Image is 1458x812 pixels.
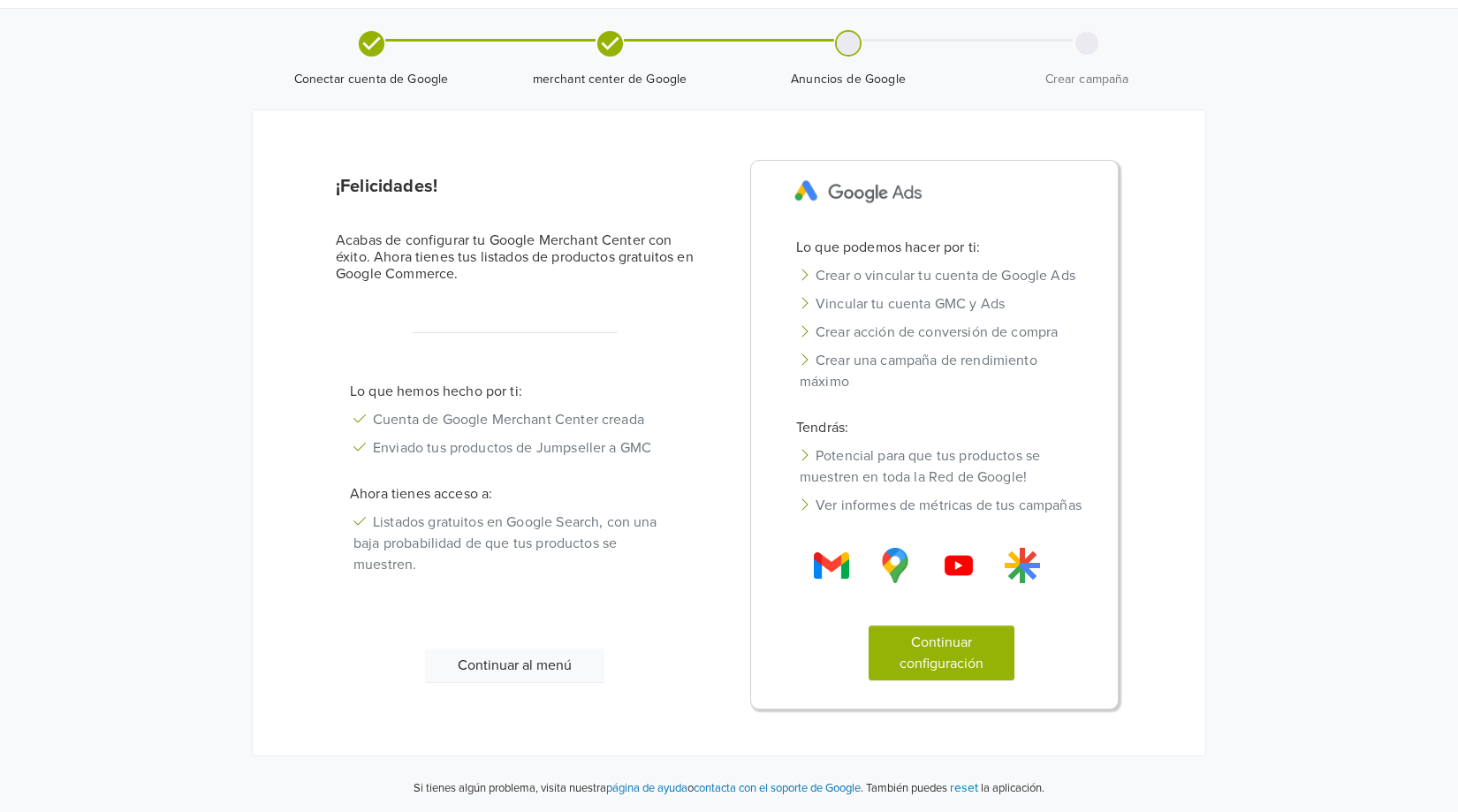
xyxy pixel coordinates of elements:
[782,290,1101,318] li: Vincular tu cuenta GMC y Ads
[497,71,722,88] span: merchant center de Google
[782,417,1101,438] p: Tendrás:
[336,434,695,462] li: Enviado tus productos de Jumpseller a GMC
[782,262,1101,290] li: Crear o vincular tu cuenta de Google Ads
[975,71,1199,88] span: Crear campaña
[869,626,1015,680] button: Continuar configuración
[336,381,695,402] p: Lo que hemos hecho por ti:
[336,232,695,284] h6: Acabas de configurar tu Google Merchant Center con éxito. Ahora tienes tus listados de productos ...
[863,778,1044,798] p: También puedes la aplicación.
[782,346,1101,396] li: Crear una campaña de rendimiento máximo
[606,781,687,795] a: página de ayuda
[1005,548,1040,583] img: Gmail Logo
[414,780,863,798] p: Si tienes algún problema, visita nuestra o .
[694,781,861,795] a: contacta con el soporte de Google
[736,71,961,88] span: Anuncios de Google
[782,318,1101,346] li: Crear acción de conversión de compra
[259,71,483,88] span: Conectar cuenta de Google
[814,548,849,583] img: Gmail Logo
[336,406,695,434] li: Cuenta de Google Merchant Center creada
[950,778,978,798] button: reset
[782,168,935,216] img: Google Ads Logo
[877,548,913,583] img: Gmail Logo
[336,176,695,197] h5: ¡Felicidades!
[425,649,604,682] button: Continuar al menú
[941,548,976,583] img: Gmail Logo
[782,442,1101,491] li: Potencial para que tus productos se muestren en toda la Red de Google!
[336,508,695,579] li: Listados gratuitos en Google Search, con una baja probabilidad de que tus productos se muestren.
[336,483,695,505] p: Ahora tienes acceso a:
[782,237,1101,258] p: Lo que podemos hacer por ti:
[782,491,1101,520] li: Ver informes de métricas de tus campañas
